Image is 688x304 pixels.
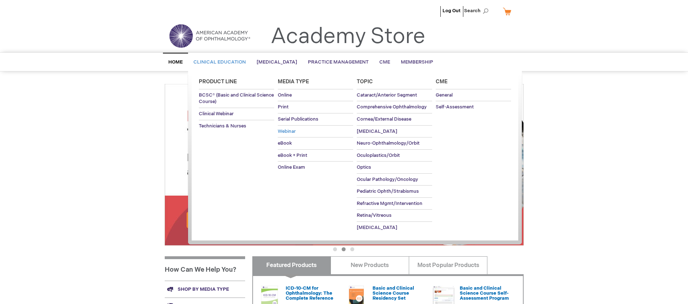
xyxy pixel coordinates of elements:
span: Membership [401,59,433,65]
a: ICD-10-CM for Ophthalmology: The Complete Reference [286,285,333,301]
span: BCSC® (Basic and Clinical Science Course) [199,92,274,105]
span: Online Exam [278,164,305,170]
h1: How Can We Help You? [165,256,245,281]
a: New Products [331,256,409,274]
button: 2 of 3 [342,247,346,251]
span: Oculoplastics/Orbit [357,153,400,158]
span: Ocular Pathology/Oncology [357,177,418,182]
span: Product Line [199,79,237,85]
span: Cornea/External Disease [357,116,411,122]
span: Refractive Mgmt/Intervention [357,201,422,206]
span: Clinical Webinar [199,111,234,117]
span: Online [278,92,292,98]
span: Self-Assessment [436,104,474,110]
span: eBook + Print [278,153,307,158]
a: Most Popular Products [409,256,487,274]
span: Practice Management [308,59,369,65]
span: Cataract/Anterior Segment [357,92,417,98]
a: Log Out [443,8,460,14]
span: Webinar [278,128,296,134]
a: Featured Products [252,256,331,274]
span: Technicians & Nurses [199,123,246,129]
span: CME [379,59,390,65]
a: Basic and Clinical Science Course Self-Assessment Program [460,285,509,301]
span: [MEDICAL_DATA] [257,59,297,65]
span: Optics [357,164,371,170]
span: General [436,92,453,98]
span: Comprehensive Ophthalmology [357,104,427,110]
span: eBook [278,140,292,146]
span: Search [464,4,491,18]
span: Print [278,104,289,110]
span: Cme [436,79,448,85]
span: Topic [357,79,373,85]
button: 1 of 3 [333,247,337,251]
a: Basic and Clinical Science Course Residency Set [373,285,414,301]
span: Pediatric Ophth/Strabismus [357,188,419,194]
span: Clinical Education [193,59,246,65]
span: Neuro-Ophthalmology/Orbit [357,140,420,146]
span: Retina/Vitreous [357,212,392,218]
a: Shop by media type [165,281,245,298]
span: [MEDICAL_DATA] [357,225,397,230]
button: 3 of 3 [350,247,354,251]
span: [MEDICAL_DATA] [357,128,397,134]
span: Serial Publications [278,116,318,122]
span: Home [168,59,183,65]
span: Media Type [278,79,309,85]
a: Academy Store [271,24,425,50]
